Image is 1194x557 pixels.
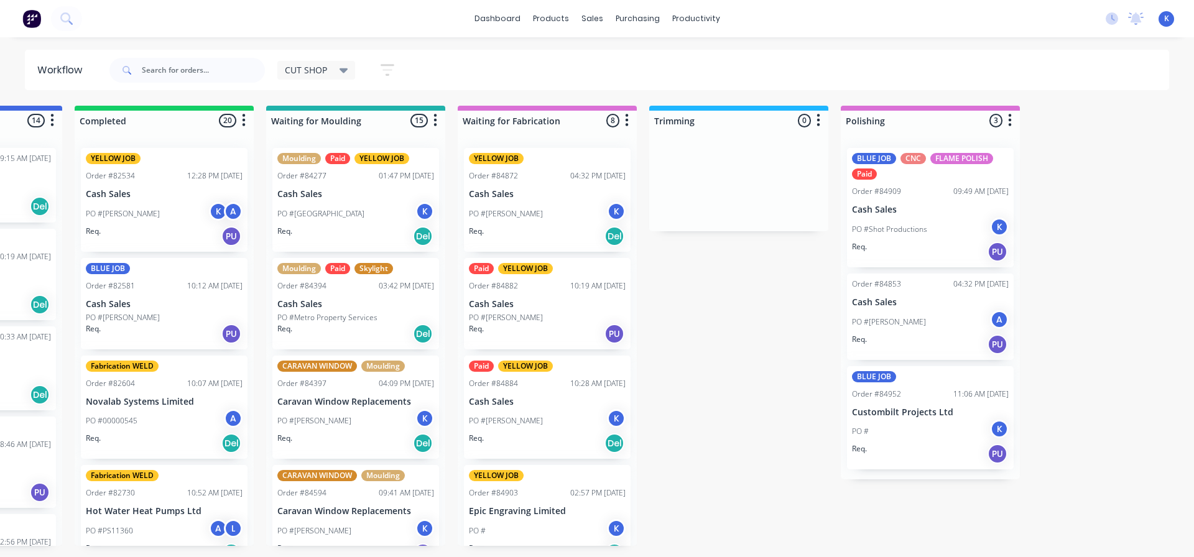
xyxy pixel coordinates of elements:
div: Order #82581 [86,280,135,292]
p: Cash Sales [852,205,1009,215]
div: Del [30,385,50,405]
div: Moulding [361,361,405,372]
div: 10:12 AM [DATE] [187,280,243,292]
img: Factory [22,9,41,28]
p: Req. [277,323,292,334]
p: Req. [277,433,292,444]
div: Paid [469,263,494,274]
p: Cash Sales [852,297,1009,308]
div: A [224,202,243,221]
div: CARAVAN WINDOW [277,361,357,372]
p: Req. [852,334,867,345]
div: Order #84397 [277,378,326,389]
div: Del [604,226,624,246]
div: products [527,9,575,28]
div: CARAVAN WINDOW [277,470,357,481]
div: K [415,409,434,428]
p: PO #Shot Productions [852,224,927,235]
div: 10:52 AM [DATE] [187,487,243,499]
p: Epic Engraving Limited [469,506,626,517]
div: MouldingPaidSkylightOrder #8439403:42 PM [DATE]Cash SalesPO #Metro Property ServicesReq.Del [272,258,439,349]
p: Cash Sales [277,189,434,200]
div: Del [30,295,50,315]
div: A [209,519,228,538]
div: Moulding [277,263,321,274]
div: Order #84594 [277,487,326,499]
div: MouldingPaidYELLOW JOBOrder #8427701:47 PM [DATE]Cash SalesPO #[GEOGRAPHIC_DATA]KReq.Del [272,148,439,252]
div: A [224,409,243,428]
div: 04:32 PM [DATE] [570,170,626,182]
div: YELLOW JOB [354,153,409,164]
div: Order #84884 [469,378,518,389]
div: 10:19 AM [DATE] [570,280,626,292]
div: BLUE JOB [852,371,896,382]
div: Order #84909 [852,186,901,197]
div: YELLOW JOB [469,470,524,481]
p: Req. [86,543,101,554]
span: CUT SHOP [285,63,327,76]
div: Order #8485304:32 PM [DATE]Cash SalesPO #[PERSON_NAME]AReq.PU [847,274,1014,360]
div: 04:32 PM [DATE] [953,278,1009,290]
p: Cash Sales [86,299,243,310]
p: Req. [469,323,484,334]
p: Req. [86,323,101,334]
div: 04:09 PM [DATE] [379,378,434,389]
div: BLUE JOB [852,153,896,164]
div: 12:28 PM [DATE] [187,170,243,182]
p: PO #[PERSON_NAME] [86,208,160,219]
div: Order #84853 [852,278,901,290]
p: Req. [469,226,484,237]
p: PO #PS11360 [86,525,133,536]
p: Cash Sales [469,299,626,310]
div: PU [988,334,1007,354]
p: Cash Sales [277,299,434,310]
div: Del [604,433,624,453]
p: PO #[PERSON_NAME] [469,208,543,219]
p: Req. [277,226,292,237]
p: Req. [86,433,101,444]
div: Moulding [361,470,405,481]
p: Req. [469,433,484,444]
p: Req. [86,226,101,237]
div: Order #82730 [86,487,135,499]
p: PO #[GEOGRAPHIC_DATA] [277,208,364,219]
div: Fabrication WELDOrder #8260410:07 AM [DATE]Novalab Systems LimitedPO #00000545AReq.Del [81,356,248,459]
div: Order #84394 [277,280,326,292]
div: PU [30,482,50,502]
div: productivity [666,9,726,28]
div: Order #84872 [469,170,518,182]
div: Paid [469,361,494,372]
div: Order #84277 [277,170,326,182]
p: Cash Sales [469,397,626,407]
div: Del [30,196,50,216]
p: Hot Water Heat Pumps Ltd [86,506,243,517]
p: Custombilt Projects Ltd [852,407,1009,418]
div: K [607,519,626,538]
p: PO #[PERSON_NAME] [277,415,351,426]
div: Fabrication WELD [86,470,159,481]
div: K [209,202,228,221]
p: Caravan Window Replacements [277,506,434,517]
div: PU [221,324,241,344]
div: YELLOW JOB [469,153,524,164]
span: K [1164,13,1169,24]
div: sales [575,9,609,28]
div: BLUE JOB [86,263,130,274]
p: PO #00000545 [86,415,137,426]
div: PU [988,444,1007,464]
div: Order #84952 [852,389,901,400]
div: PU [988,242,1007,262]
p: Req. [277,543,292,554]
a: dashboard [468,9,527,28]
div: Del [413,324,433,344]
div: 09:41 AM [DATE] [379,487,434,499]
div: PU [221,226,241,246]
div: YELLOW JOBOrder #8253412:28 PM [DATE]Cash SalesPO #[PERSON_NAME]KAReq.PU [81,148,248,252]
p: PO # [469,525,486,536]
div: YELLOW JOB [498,263,553,274]
p: PO #[PERSON_NAME] [852,316,926,328]
p: PO # [852,426,869,437]
div: K [607,202,626,221]
p: Req. [852,241,867,252]
div: BLUE JOBOrder #8258110:12 AM [DATE]Cash SalesPO #[PERSON_NAME]Req.PU [81,258,248,349]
